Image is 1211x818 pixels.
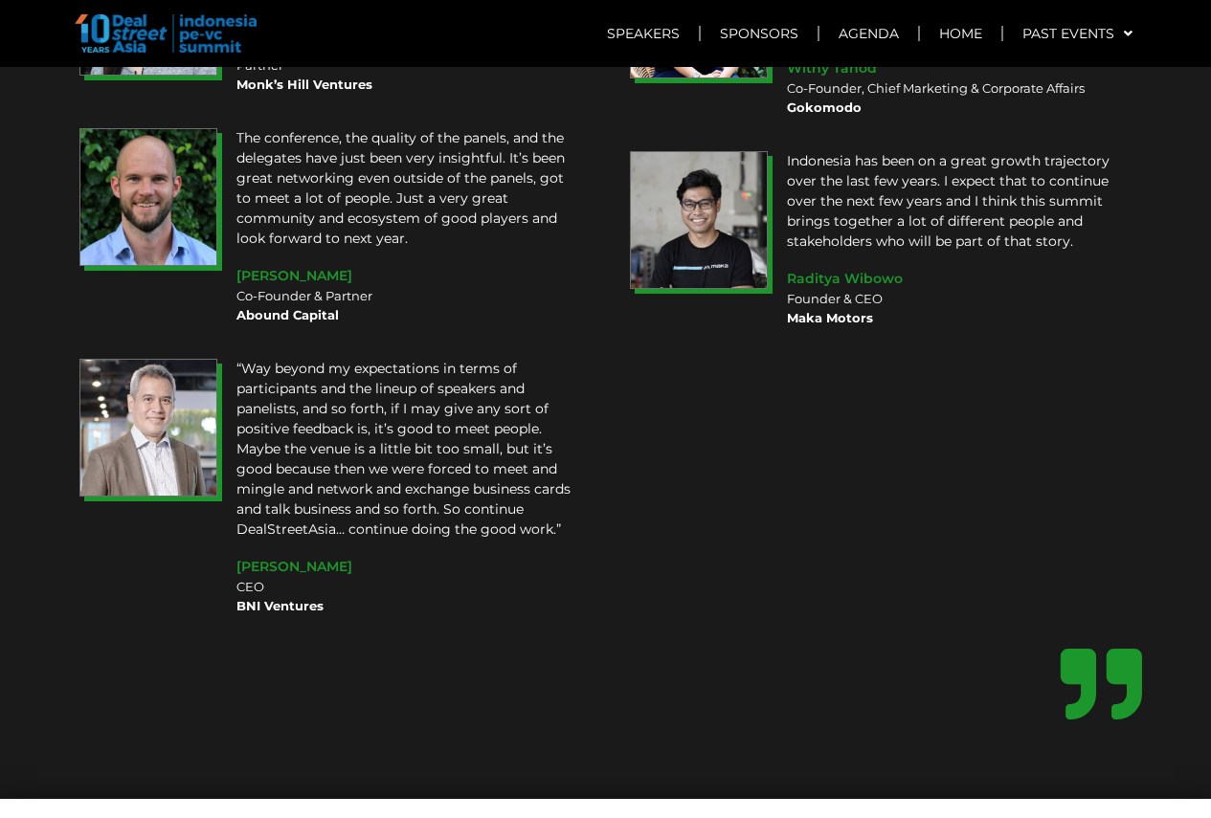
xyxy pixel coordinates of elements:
b: Maka Motors [787,310,873,325]
div: Founder & CEO [787,290,1133,327]
p: The conference, the quality of the panels, and the delegates have just been very insightful. It’s... [236,128,582,249]
span: [PERSON_NAME] [236,267,352,284]
span: Witny Tanod [787,59,877,77]
div: Co-Founder & Partner [236,287,582,324]
b: BNI Ventures [236,598,324,613]
div: CEO [236,578,582,615]
div: Co-Founder, Chief Marketing & Corporate Affairs [787,79,1133,117]
a: Sponsors [701,11,818,55]
div: Partner [236,56,582,94]
span: [PERSON_NAME] [236,558,352,575]
p: “Way beyond my expectations in terms of participants and the lineup of speakers and panelists, an... [236,359,582,540]
b: Gokomodo [787,99,862,115]
img: Raditya Wibowo [630,151,768,289]
a: Agenda [819,11,918,55]
img: eddi danusaputro [79,359,217,497]
b: Monk’s Hill Ventures [236,77,372,92]
span: Raditya Wibowo [787,270,903,287]
a: Home [920,11,1001,55]
a: Past Events [1003,11,1152,55]
p: Indonesia has been on a great growth trajectory over the last few years. I expect that to continu... [787,151,1133,252]
a: Speakers [588,11,699,55]
img: Jared Baragar [79,128,217,266]
b: Abound Capital [236,307,339,322]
